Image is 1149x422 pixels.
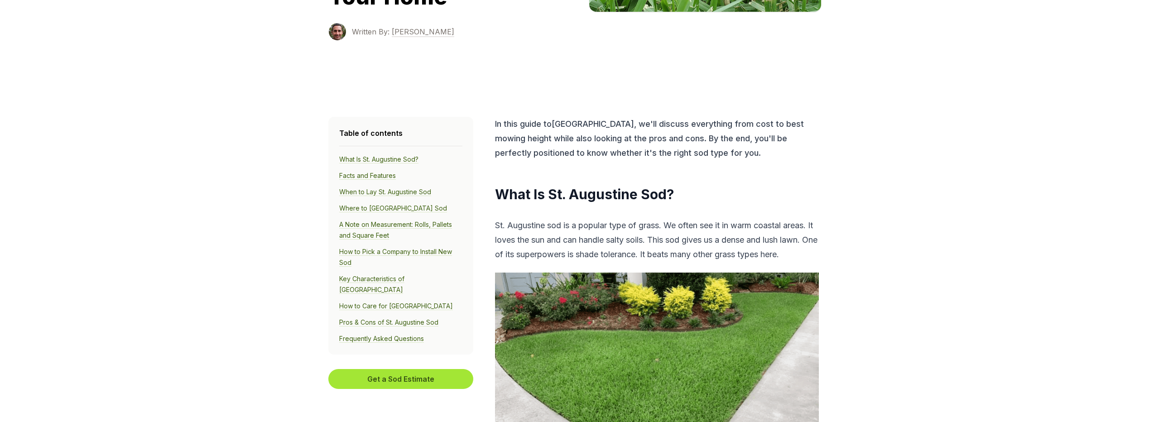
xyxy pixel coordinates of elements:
h2: What Is St. Augustine Sod? [495,186,819,204]
a: A Note on Measurement: Rolls, Pallets and Square Feet [339,221,452,240]
a: Written By: [PERSON_NAME] [352,26,454,37]
a: How to Care for [GEOGRAPHIC_DATA] [339,302,453,310]
span: [PERSON_NAME] [392,27,454,37]
p: In this guide to [GEOGRAPHIC_DATA] , we'll discuss everything from cost to best mowing height whi... [495,117,819,160]
h4: Table of contents [339,128,462,139]
a: When to Lay St. Augustine Sod [339,188,431,196]
a: Key Characteristics of [GEOGRAPHIC_DATA] [339,275,404,294]
a: Pros & Cons of St. Augustine Sod [339,318,438,326]
a: Facts and Features [339,172,396,180]
button: Get a Sod Estimate [328,369,473,389]
a: Frequently Asked Questions [339,335,424,343]
a: How to Pick a Company to Install New Sod [339,248,452,267]
img: Terrance Sowell photo [328,23,346,41]
p: St. Augustine sod is a popular type of grass. We often see it in warm coastal areas. It loves the... [495,218,819,262]
a: Where to [GEOGRAPHIC_DATA] Sod [339,204,447,212]
a: What Is St. Augustine Sod? [339,155,418,163]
